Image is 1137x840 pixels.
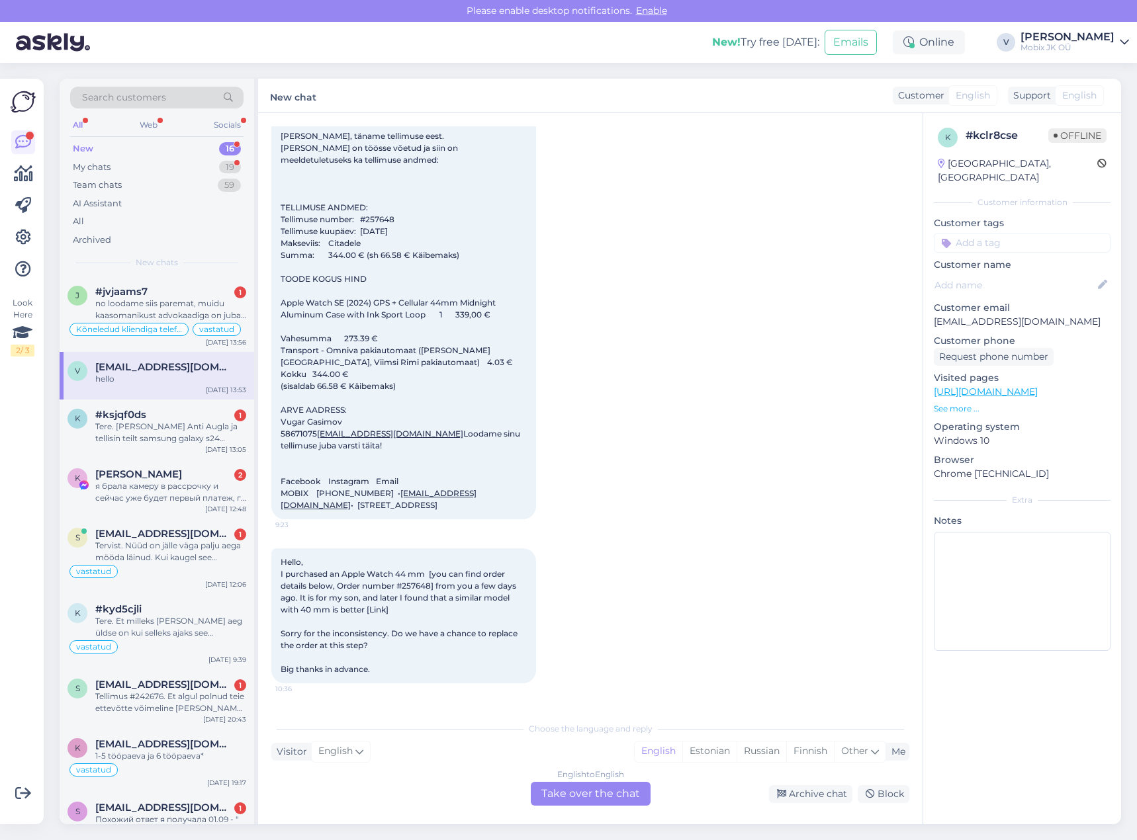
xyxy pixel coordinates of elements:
div: [DATE] 19:17 [207,778,246,788]
div: [DATE] 12:48 [205,504,246,514]
div: English [635,741,682,761]
span: #jvjaams7 [95,286,148,298]
input: Add name [934,278,1095,292]
span: s [75,683,80,693]
span: vastatud [76,643,111,651]
span: s [75,532,80,542]
p: [EMAIL_ADDRESS][DOMAIN_NAME] [934,315,1111,329]
p: Browser [934,453,1111,467]
span: English [318,744,353,759]
a: [EMAIL_ADDRESS][DOMAIN_NAME] [317,429,463,439]
span: #ksjqf0ds [95,409,146,421]
p: Operating system [934,420,1111,434]
div: [DATE] 13:05 [205,444,246,454]
span: v [75,366,80,376]
div: Choose the language and reply [271,723,909,735]
span: k [75,413,81,423]
p: Visited pages [934,371,1111,385]
p: Windows 10 [934,434,1111,448]
div: Archive chat [769,785,852,803]
div: 1 [234,286,246,298]
span: Kõneledud kliendiga telefoni teel [76,325,182,333]
div: Tere. Et milleks [PERSON_NAME] aeg üldse on kui selleks ajaks see [PERSON_NAME] ole et 14 tööpäev... [95,615,246,639]
span: vastatud [199,325,234,333]
div: Customer information [934,196,1111,208]
a: [URL][DOMAIN_NAME] [934,386,1038,398]
span: #kyd5cjli [95,603,142,615]
label: New chat [270,87,316,105]
span: 9:23 [275,520,325,530]
div: 19 [219,161,241,174]
div: My chats [73,161,111,174]
div: [DATE] 13:53 [206,385,246,395]
span: Hello, I purchased an Apple Watch 44 mm [you can find order details below, Order number #257648] ... [281,557,520,674]
div: Estonian [682,741,737,761]
div: Web [137,116,160,134]
div: All [70,116,85,134]
div: # kclr8cse [966,128,1048,144]
div: no loodame siis paremat, muidu kaasomanikust advokaadiga on juba räägitud [PERSON_NAME] ka torkid... [95,298,246,321]
span: svetlana_shupenko@mail.ru [95,802,233,814]
div: Socials [211,116,244,134]
span: English [956,89,990,103]
div: Mobix JK OÜ [1021,42,1114,53]
div: 2 [234,469,246,481]
span: Other [841,745,868,757]
span: Search customers [82,91,166,105]
img: Askly Logo [11,89,36,114]
span: Enable [632,5,671,17]
input: Add a tag [934,233,1111,253]
span: sulev.maesaar@gmail.com [95,528,233,540]
b: New! [712,36,741,48]
p: See more ... [934,403,1111,415]
div: Tervist. Nüüd on jälle väga palju aega mööda läinud. Kui kaugel see tagasimakse teostamine on? #2... [95,540,246,564]
div: 2 / 3 [11,345,34,357]
a: [PERSON_NAME]Mobix JK OÜ [1021,32,1129,53]
div: Finnish [786,741,834,761]
div: Team chats [73,179,122,192]
div: Tellimus #242676. Et algul polnud teie ettevõtte võimeline [PERSON_NAME] tarnima ja nüüd pole ise... [95,691,246,714]
div: Russian [737,741,786,761]
div: Online [893,30,965,54]
span: Karina Terras [95,468,182,480]
div: Support [1008,89,1051,103]
p: Customer name [934,258,1111,272]
div: New [73,142,93,155]
div: All [73,215,84,228]
div: [GEOGRAPHIC_DATA], [GEOGRAPHIC_DATA] [938,157,1097,185]
div: Похожий ответ я получала 01.09 - "[PERSON_NAME] peaks saabuma [PERSON_NAME] nädala jooksul.". При... [95,814,246,837]
div: Look Here [11,297,34,357]
div: [DATE] 9:39 [208,655,246,665]
div: Extra [934,494,1111,506]
div: Customer [893,89,944,103]
p: Customer email [934,301,1111,315]
div: Visitor [271,745,307,759]
span: vastatud [76,567,111,575]
div: 1 [234,409,246,421]
span: English [1062,89,1097,103]
div: Archived [73,233,111,247]
p: Customer phone [934,334,1111,348]
div: Tere. [PERSON_NAME] Anti Augla ja tellisin teilt samsung galaxy s24 [DATE]. Tellimuse number on #... [95,421,246,444]
div: English to English [557,769,624,780]
div: [DATE] 12:06 [205,579,246,589]
div: [PERSON_NAME] [1021,32,1114,42]
div: hello [95,373,246,385]
div: 1 [234,528,246,540]
span: s [75,806,80,816]
div: [DATE] 20:43 [203,714,246,724]
span: k [945,132,951,142]
span: k [75,608,81,618]
div: Me [886,745,905,759]
div: Request phone number [934,348,1054,366]
div: 16 [219,142,241,155]
p: Notes [934,514,1111,528]
div: AI Assistant [73,197,122,210]
button: Emails [825,30,877,55]
span: vuqarqasimov@gmail.com [95,361,233,373]
div: 1-5 tööpaeva ja 6 tööpaeva* [95,750,246,762]
div: 1 [234,679,246,691]
span: k [75,743,81,753]
p: Customer tags [934,216,1111,230]
div: я брала камеру в рассрочку и сейчас уже будет первый платеж, го платить пока у меня камеры нет на... [95,480,246,504]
